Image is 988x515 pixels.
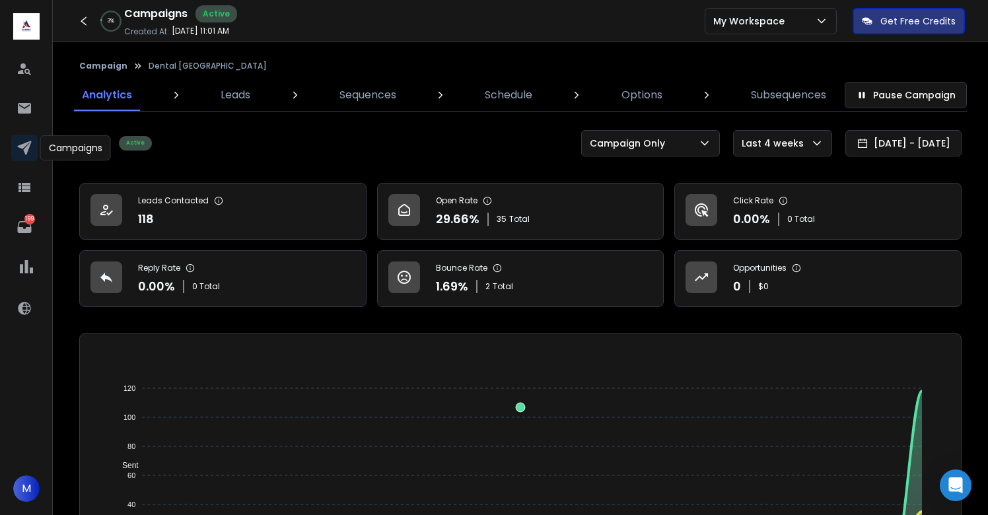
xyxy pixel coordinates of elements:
[123,384,135,392] tspan: 120
[172,26,229,36] p: [DATE] 11:01 AM
[127,471,135,479] tspan: 60
[713,15,790,28] p: My Workspace
[195,5,237,22] div: Active
[674,250,962,307] a: Opportunities0$0
[845,82,967,108] button: Pause Campaign
[621,87,662,103] p: Options
[377,183,664,240] a: Open Rate29.66%35Total
[332,79,404,111] a: Sequences
[13,475,40,502] button: M
[13,13,40,40] img: logo
[138,263,180,273] p: Reply Rate
[221,87,250,103] p: Leads
[853,8,965,34] button: Get Free Credits
[108,17,114,25] p: 3 %
[127,442,135,450] tspan: 80
[614,79,670,111] a: Options
[74,79,140,111] a: Analytics
[149,61,267,71] p: Dental [GEOGRAPHIC_DATA]
[79,250,367,307] a: Reply Rate0.00%0 Total
[123,413,135,421] tspan: 100
[733,277,741,296] p: 0
[82,87,132,103] p: Analytics
[509,214,530,224] span: Total
[733,263,787,273] p: Opportunities
[138,277,175,296] p: 0.00 %
[124,6,188,22] h1: Campaigns
[40,135,111,160] div: Campaigns
[11,214,38,240] a: 199
[124,26,169,37] p: Created At:
[79,183,367,240] a: Leads Contacted118
[733,210,770,228] p: 0.00 %
[940,469,971,501] div: Open Intercom Messenger
[477,79,540,111] a: Schedule
[436,277,468,296] p: 1.69 %
[138,195,209,206] p: Leads Contacted
[590,137,670,150] p: Campaign Only
[751,87,826,103] p: Subsequences
[485,281,490,292] span: 2
[493,281,513,292] span: Total
[436,263,487,273] p: Bounce Rate
[339,87,396,103] p: Sequences
[79,61,127,71] button: Campaign
[743,79,834,111] a: Subsequences
[880,15,956,28] p: Get Free Credits
[845,130,962,156] button: [DATE] - [DATE]
[112,461,139,470] span: Sent
[497,214,507,224] span: 35
[436,195,477,206] p: Open Rate
[119,136,152,151] div: Active
[758,281,769,292] p: $ 0
[742,137,809,150] p: Last 4 weeks
[213,79,258,111] a: Leads
[733,195,773,206] p: Click Rate
[24,214,35,224] p: 199
[138,210,154,228] p: 118
[787,214,815,224] p: 0 Total
[377,250,664,307] a: Bounce Rate1.69%2Total
[127,500,135,508] tspan: 40
[674,183,962,240] a: Click Rate0.00%0 Total
[436,210,479,228] p: 29.66 %
[192,281,220,292] p: 0 Total
[485,87,532,103] p: Schedule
